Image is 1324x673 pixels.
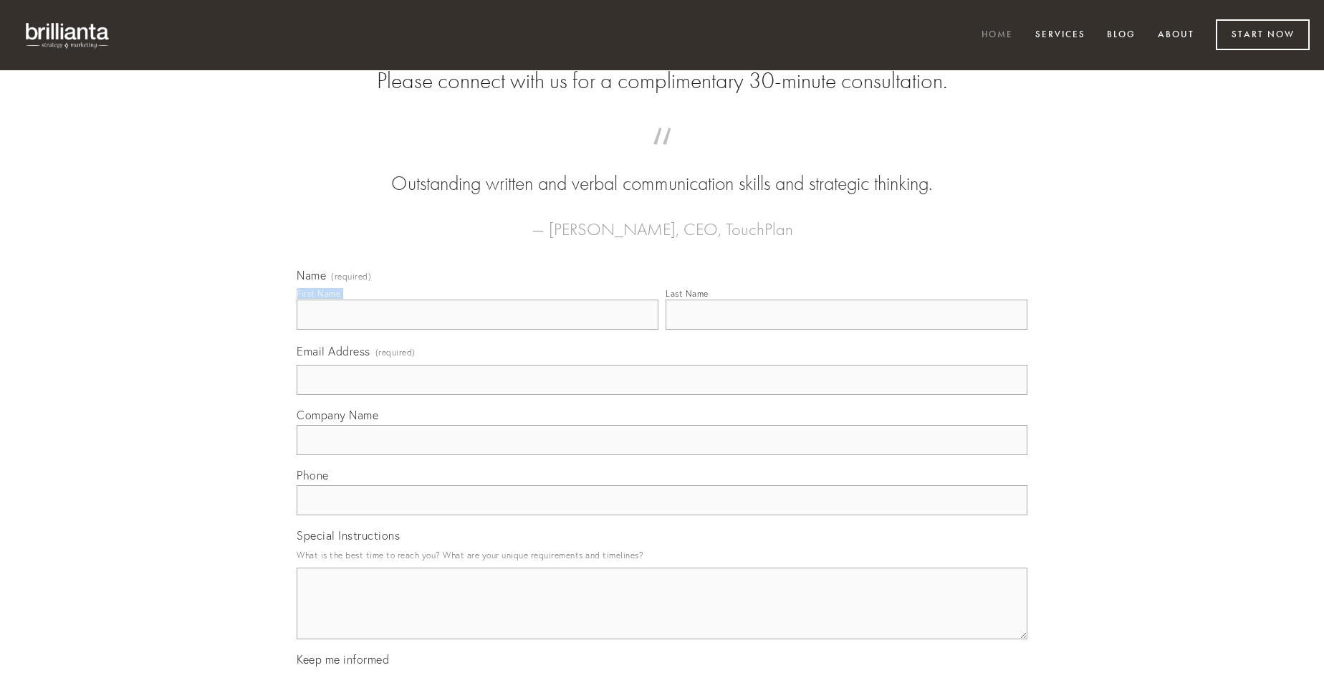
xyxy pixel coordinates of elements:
[297,408,378,422] span: Company Name
[297,67,1027,95] h2: Please connect with us for a complimentary 30-minute consultation.
[666,288,709,299] div: Last Name
[331,272,371,281] span: (required)
[1216,19,1310,50] a: Start Now
[14,14,122,56] img: brillianta - research, strategy, marketing
[972,24,1022,47] a: Home
[297,288,340,299] div: First Name
[320,142,1004,198] blockquote: Outstanding written and verbal communication skills and strategic thinking.
[320,142,1004,170] span: “
[375,343,416,362] span: (required)
[320,198,1004,244] figcaption: — [PERSON_NAME], CEO, TouchPlan
[1148,24,1204,47] a: About
[1026,24,1095,47] a: Services
[297,545,1027,565] p: What is the best time to reach you? What are your unique requirements and timelines?
[1098,24,1145,47] a: Blog
[297,268,326,282] span: Name
[297,344,370,358] span: Email Address
[297,468,329,482] span: Phone
[297,528,400,543] span: Special Instructions
[297,652,389,667] span: Keep me informed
